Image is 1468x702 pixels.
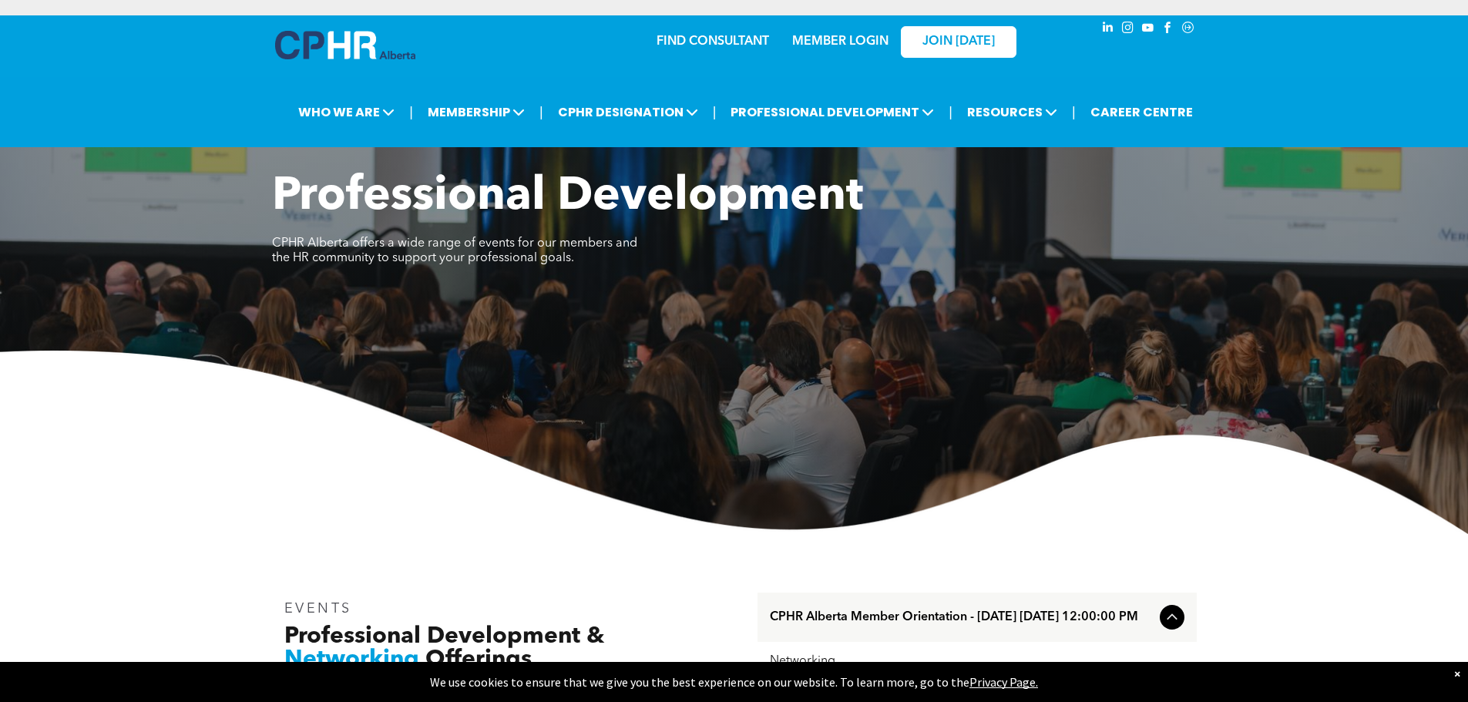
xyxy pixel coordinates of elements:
div: Networking [770,654,1184,669]
span: Offerings [425,648,532,671]
span: EVENTS [284,602,353,616]
a: CAREER CENTRE [1086,98,1198,126]
span: MEMBERSHIP [423,98,529,126]
a: JOIN [DATE] [901,26,1016,58]
a: instagram [1120,19,1137,40]
span: Professional Development [272,174,863,220]
a: Social network [1180,19,1197,40]
span: Professional Development & [284,625,604,648]
span: WHO WE ARE [294,98,399,126]
a: linkedin [1100,19,1117,40]
span: Networking [284,648,419,671]
a: FIND CONSULTANT [657,35,769,48]
a: MEMBER LOGIN [792,35,889,48]
div: Dismiss notification [1454,666,1460,681]
img: A blue and white logo for cp alberta [275,31,415,59]
span: PROFESSIONAL DEVELOPMENT [726,98,939,126]
span: CPHR Alberta offers a wide range of events for our members and the HR community to support your p... [272,237,637,264]
span: JOIN [DATE] [922,35,995,49]
li: | [539,96,543,128]
a: facebook [1160,19,1177,40]
span: CPHR DESIGNATION [553,98,703,126]
a: youtube [1140,19,1157,40]
a: Privacy Page. [969,674,1038,690]
span: CPHR Alberta Member Orientation - [DATE] [DATE] 12:00:00 PM [770,610,1154,625]
li: | [409,96,413,128]
li: | [713,96,717,128]
li: | [949,96,952,128]
span: RESOURCES [962,98,1062,126]
li: | [1072,96,1076,128]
